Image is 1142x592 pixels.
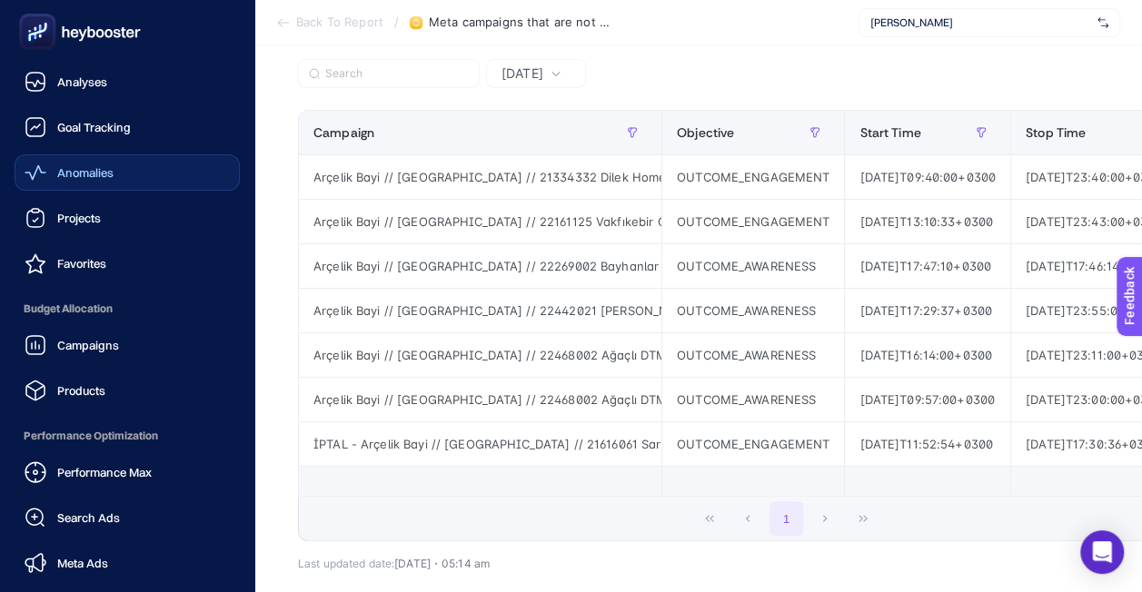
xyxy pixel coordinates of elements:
span: Favorites [57,256,106,271]
span: Search Ads [57,510,120,525]
span: [PERSON_NAME] [870,15,1090,30]
span: Anomalies [57,165,114,180]
span: Objective [677,125,734,140]
div: OUTCOME_AWARENESS [662,333,844,377]
div: OUTCOME_ENGAGEMENT [662,200,844,243]
div: [DATE]T13:10:33+0300 [845,200,1010,243]
span: Start Time [859,125,920,140]
div: İPTAL - Arçelik Bayi // [GEOGRAPHIC_DATA] // 21616061 Saral Kardeşler Arçelik - Bursa - ÇYK // Fa... [299,422,661,466]
span: Products [57,383,105,398]
a: Analyses [15,64,240,100]
div: Arçelik Bayi // [GEOGRAPHIC_DATA] // 22161125 Vakfıkebir Güven Elektrikli - ÇYK // [GEOGRAPHIC_DA... [299,200,661,243]
a: Goal Tracking [15,109,240,145]
div: OUTCOME_ENGAGEMENT [662,422,844,466]
span: Meta campaigns that are not spending budget [429,15,611,30]
span: Analyses [57,74,107,89]
span: [DATE]・05:14 am [394,557,490,570]
div: Arçelik Bayi // [GEOGRAPHIC_DATA] // 22468002 Ağaçlı DTM Arçelik - [GEOGRAPHIC_DATA] ÇYK ([GEOGRA... [299,333,661,377]
div: OUTCOME_AWARENESS [662,244,844,288]
div: [DATE]T11:52:54+0300 [845,422,1010,466]
span: Goal Tracking [57,120,131,134]
a: Products [15,372,240,409]
a: Projects [15,200,240,236]
span: Projects [57,211,101,225]
span: [DATE] [501,64,543,83]
div: [DATE]T09:57:00+0300 [845,378,1010,421]
img: svg%3e [1097,14,1108,32]
a: Campaigns [15,327,240,363]
a: Search Ads [15,499,240,536]
div: Arçelik Bayi // [GEOGRAPHIC_DATA] // 22269002 Bayhanlar Arçelik - ÇYK // [GEOGRAPHIC_DATA] - Bayb... [299,244,661,288]
span: / [394,15,399,29]
input: Search [325,67,469,81]
a: Meta Ads [15,545,240,581]
a: Favorites [15,245,240,281]
a: Performance Max [15,454,240,490]
div: [DATE]T09:40:00+0300 [845,155,1010,199]
span: Performance Max [57,465,152,479]
div: [DATE]T17:29:37+0300 [845,289,1010,332]
div: Arçelik Bayi // [GEOGRAPHIC_DATA] // 21334332 Dilek Home Arçelik - ID // [GEOGRAPHIC_DATA] & Trak... [299,155,661,199]
div: Arçelik Bayi // [GEOGRAPHIC_DATA] // 22442021 [PERSON_NAME] DTM Arçelik - // [GEOGRAPHIC_DATA] Bö... [299,289,661,332]
a: Anomalies [15,154,240,191]
div: Arçelik Bayi // [GEOGRAPHIC_DATA] // 22468002 Ağaçlı DTM Arçelik - [GEOGRAPHIC_DATA] ÇYK ([GEOGRA... [299,378,661,421]
span: Campaign [313,125,374,140]
div: OUTCOME_AWARENESS [662,378,844,421]
div: [DATE]T17:47:10+0300 [845,244,1010,288]
button: 1 [770,501,804,536]
span: Back To Report [296,15,383,30]
div: OUTCOME_ENGAGEMENT [662,155,844,199]
span: Meta Ads [57,556,108,570]
div: OUTCOME_AWARENESS [662,289,844,332]
span: Last updated date: [298,557,394,570]
span: Stop Time [1026,125,1086,140]
span: Campaigns [57,338,119,352]
div: [DATE]T16:14:00+0300 [845,333,1010,377]
span: Feedback [11,5,69,20]
span: Performance Optimization [15,418,240,454]
div: Open Intercom Messenger [1080,530,1124,574]
span: Budget Allocation [15,291,240,327]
